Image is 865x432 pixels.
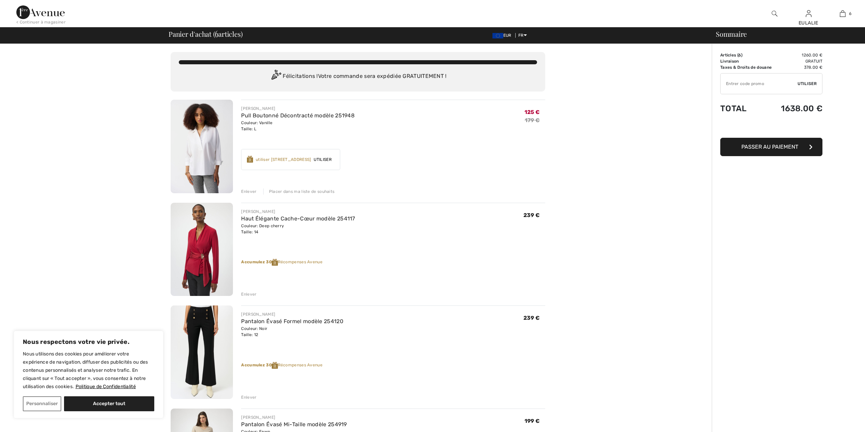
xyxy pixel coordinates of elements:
span: Utiliser [311,156,334,163]
img: Pull Boutonné Décontracté modèle 251948 [171,100,233,193]
a: Pantalon Évasé Formel modèle 254120 [241,318,343,325]
div: [PERSON_NAME] [241,105,355,112]
td: Gratuit [777,58,822,64]
span: 6 [738,53,741,57]
span: Utiliser [798,81,817,87]
img: Mes infos [806,10,812,18]
img: Mon panier [840,10,846,18]
div: EULALIE [792,19,825,27]
td: Total [720,97,777,120]
div: Placer dans ma liste de souhaits [263,188,335,195]
td: Livraison [720,58,777,64]
div: Nous respectons votre vie privée. [14,331,163,418]
p: Nous utilisons des cookies pour améliorer votre expérience de navigation, diffuser des publicités... [23,350,154,391]
div: utiliser [STREET_ADDRESS] [256,156,311,163]
img: Reward-Logo.svg [247,156,253,163]
span: 125 € [524,109,540,115]
input: Code promo [721,73,798,94]
button: Personnaliser [23,396,61,411]
div: Récompenses Avenue [241,259,545,266]
div: Enlever [241,188,256,195]
td: Taxes & Droits de douane [720,64,777,70]
div: Enlever [241,394,256,400]
strong: Accumulez 30 [241,260,278,264]
button: Accepter tout [64,396,154,411]
p: Nous respectons votre vie privée. [23,338,154,346]
a: Pull Boutonné Décontracté modèle 251948 [241,112,355,119]
a: 6 [826,10,859,18]
td: 1260.00 € [777,52,822,58]
div: Couleur: Noir Taille: 12 [241,326,343,338]
span: 239 € [523,315,540,321]
a: Politique de Confidentialité [75,383,136,390]
img: recherche [772,10,777,18]
img: Haut Élégante Cache-Cœur modèle 254117 [171,203,233,296]
strong: Accumulez 30 [241,363,278,367]
div: < Continuer à magasiner [16,19,66,25]
div: [PERSON_NAME] [241,311,343,317]
s: 179 € [525,117,540,123]
span: EUR [492,33,514,38]
span: 199 € [524,418,540,424]
img: Pantalon Évasé Formel modèle 254120 [171,305,233,399]
div: [PERSON_NAME] [241,209,355,215]
a: Se connecter [806,10,812,17]
td: Articles ( ) [720,52,777,58]
span: 6 [849,11,851,17]
div: Sommaire [708,31,861,37]
div: Couleur: Deep cherry Taille: 14 [241,223,355,235]
span: Panier d'achat ( articles) [169,31,242,37]
div: Félicitations ! Votre commande sera expédiée GRATUITEMENT ! [179,70,537,83]
a: Haut Élégante Cache-Cœur modèle 254117 [241,215,355,222]
img: 1ère Avenue [16,5,65,19]
div: Enlever [241,291,256,297]
div: [PERSON_NAME] [241,414,347,420]
iframe: PayPal [720,120,822,135]
div: Couleur: Vanille Taille: L [241,120,355,132]
span: Passer au paiement [741,144,798,150]
img: Reward-Logo.svg [272,259,278,266]
img: Reward-Logo.svg [272,362,278,369]
td: 378.00 € [777,64,822,70]
span: FR [518,33,527,38]
a: Pantalon Évasé Mi-Taille modèle 254919 [241,421,347,428]
img: Congratulation2.svg [269,70,283,83]
div: Récompenses Avenue [241,362,545,369]
span: 239 € [523,212,540,218]
span: 6 [215,29,218,38]
button: Passer au paiement [720,138,822,156]
img: Euro [492,33,503,38]
td: 1638.00 € [777,97,822,120]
